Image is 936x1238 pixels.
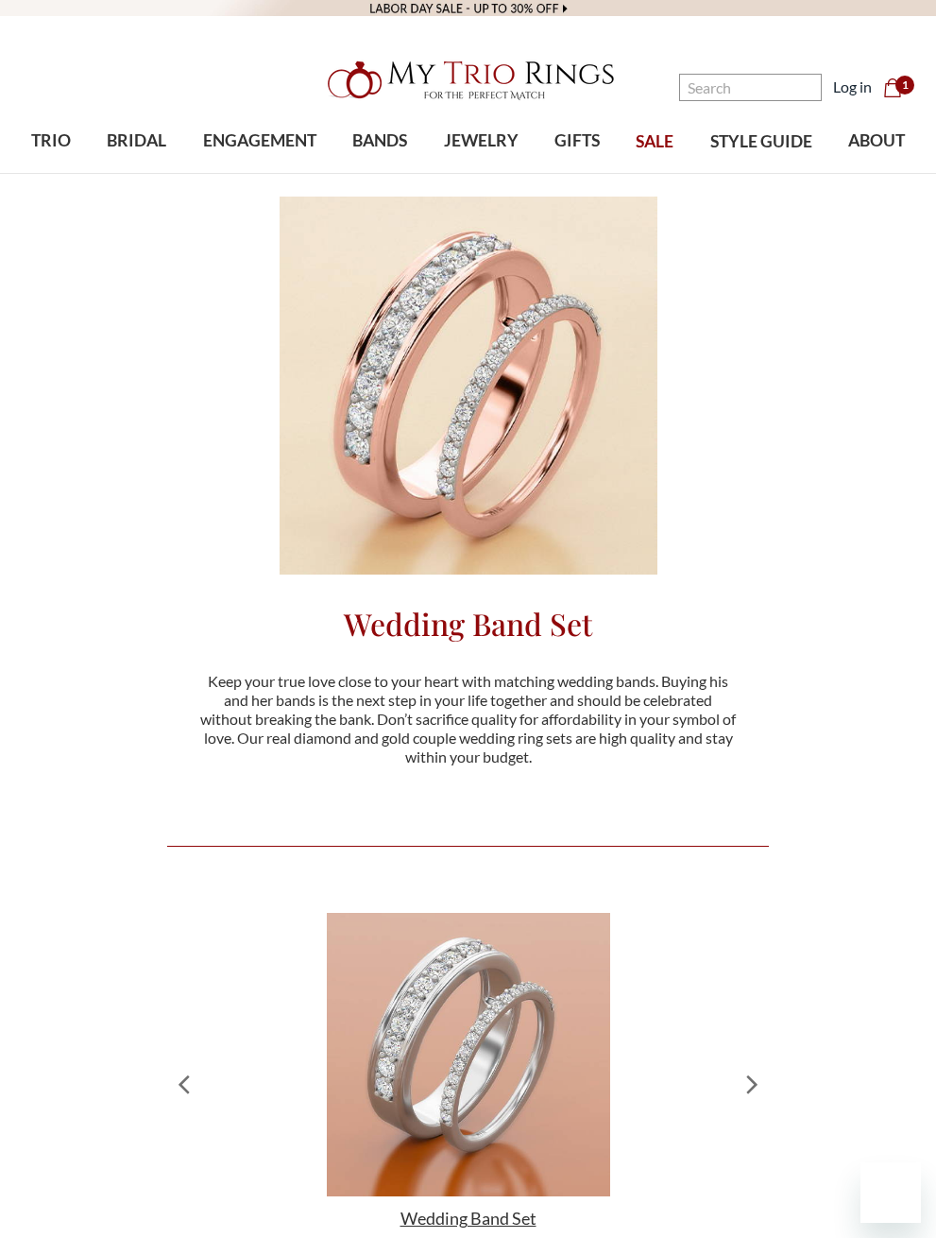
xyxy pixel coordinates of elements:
a: Cart with 0 items [883,76,913,98]
a: GIFTS [536,111,618,172]
span: TRIO [31,129,71,153]
svg: cart.cart_preview [883,78,902,97]
span: BANDS [352,129,407,153]
span: GIFTS [554,129,600,153]
a: SALE [618,112,691,173]
p: Keep your true love close to your heart with matching wedding bands. Buying his and her bands is ... [197,672,739,766]
a: Log in [833,76,872,98]
a: ENGAGEMENT [185,111,334,172]
a: BANDS [334,111,425,172]
button: submenu toggle [250,172,269,174]
a: JEWELRY [425,111,536,172]
span: BRIDAL [107,129,166,153]
button: submenu toggle [568,172,587,174]
img: My Trio Rings [317,50,620,111]
span: 1 [895,76,914,95]
a: My Trio Rings [271,50,664,111]
input: Search [679,74,822,101]
button: submenu toggle [370,172,389,174]
a: Wedding Band Set [400,1210,536,1228]
span: JEWELRY [444,129,519,153]
h1: Wedding Band Set [167,603,769,644]
span: Wedding Band Set [400,1208,536,1229]
button: submenu toggle [42,172,60,174]
button: submenu toggle [471,172,490,174]
span: ENGAGEMENT [203,129,316,153]
span: SALE [636,129,673,154]
button: submenu toggle [128,172,146,174]
a: TRIO [13,111,89,172]
iframe: Button to launch messaging window [860,1162,921,1223]
a: BRIDAL [89,111,184,172]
